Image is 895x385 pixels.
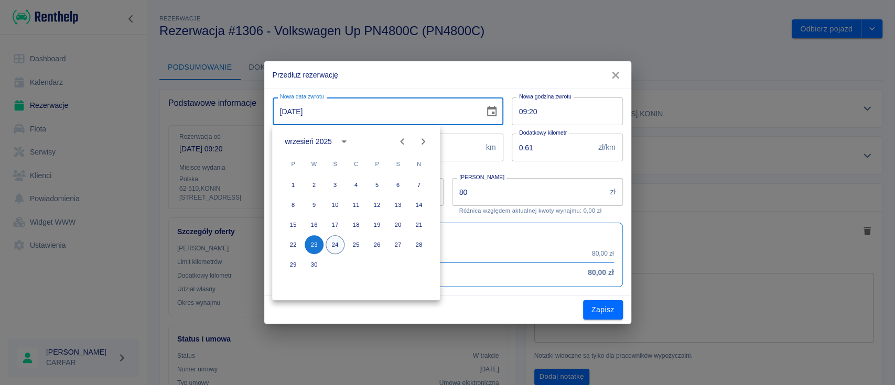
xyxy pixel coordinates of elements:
[285,136,332,147] div: wrzesień 2025
[409,175,428,194] button: 7
[326,175,344,194] button: 3
[459,207,616,214] p: Różnica względem aktualnej kwoty wynajmu: 0,00 zł
[481,101,502,122] button: Choose date, selected date is 23 wrz 2025
[392,131,413,152] button: Previous month
[389,195,407,214] button: 13
[305,215,324,234] button: 16
[284,175,303,194] button: 1
[389,175,407,194] button: 6
[368,215,386,234] button: 19
[368,235,386,254] button: 26
[326,215,344,234] button: 17
[347,235,365,254] button: 25
[452,178,606,206] input: Kwota wynajmu od początkowej daty, nie samego aneksu.
[264,61,631,89] h2: Przedłuż rezerwację
[610,186,615,197] p: zł
[326,235,344,254] button: 24
[368,195,386,214] button: 12
[347,215,365,234] button: 18
[347,175,365,194] button: 4
[598,142,615,153] p: zł/km
[389,235,407,254] button: 27
[326,153,344,174] span: środa
[389,215,407,234] button: 20
[305,195,324,214] button: 9
[284,153,303,174] span: poniedziałek
[512,97,616,125] input: hh:mm
[588,267,613,278] h6: 80,00 zł
[519,93,571,101] label: Nowa godzina zwrotu
[592,249,614,258] p: 80,00 zł
[305,175,324,194] button: 2
[583,300,623,320] button: Zapisz
[284,195,303,214] button: 8
[459,173,504,181] label: [PERSON_NAME]
[368,153,386,174] span: piątek
[305,153,324,174] span: wtorek
[347,153,365,174] span: czwartek
[519,129,567,137] label: Dodatkowy kilometr
[284,215,303,234] button: 15
[305,255,324,274] button: 30
[368,175,386,194] button: 5
[284,255,303,274] button: 29
[409,235,428,254] button: 28
[335,133,353,150] button: calendar view is open, switch to year view
[305,235,324,254] button: 23
[409,195,428,214] button: 14
[280,93,324,101] label: Nowa data zwrotu
[284,235,303,254] button: 22
[413,131,434,152] button: Next month
[409,153,428,174] span: niedziela
[326,195,344,214] button: 10
[486,142,496,153] p: km
[389,153,407,174] span: sobota
[347,195,365,214] button: 11
[273,97,477,125] input: DD-MM-YYYY
[409,215,428,234] button: 21
[282,232,614,243] h6: Podsumowanie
